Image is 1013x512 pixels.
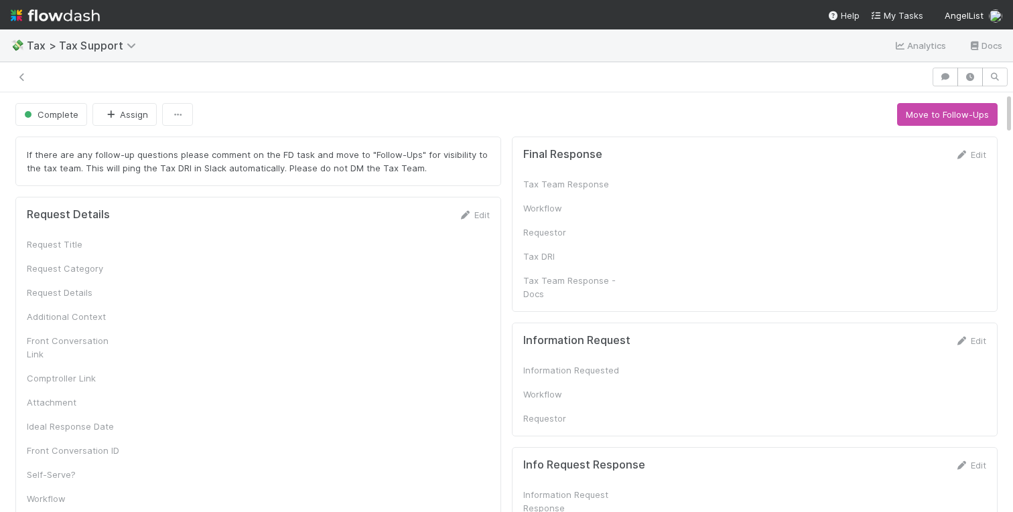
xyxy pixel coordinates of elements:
[27,238,127,251] div: Request Title
[27,262,127,275] div: Request Category
[523,177,624,191] div: Tax Team Response
[523,148,602,161] h5: Final Response
[968,37,1002,54] a: Docs
[894,37,947,54] a: Analytics
[523,334,630,347] h5: Information Request
[523,274,624,301] div: Tax Team Response - Docs
[27,286,127,299] div: Request Details
[27,468,127,481] div: Self-Serve?
[15,103,87,126] button: Complete
[27,420,127,433] div: Ideal Response Date
[827,9,860,22] div: Help
[523,363,624,377] div: Information Requested
[27,396,127,409] div: Attachment
[27,39,143,52] span: Tax > Tax Support
[458,209,490,220] a: Edit
[523,412,624,425] div: Requestor
[523,458,645,472] h5: Info Request Response
[945,10,984,21] span: AngelList
[92,103,157,126] button: Assign
[27,208,110,222] h5: Request Details
[27,492,127,505] div: Workflow
[955,335,986,346] a: Edit
[523,250,624,263] div: Tax DRI
[955,149,986,160] a: Edit
[523,201,624,215] div: Workflow
[523,388,624,401] div: Workflow
[11,4,100,27] img: logo-inverted-e16ddd16eac7371096b0.svg
[989,9,1002,23] img: avatar_784ea27d-2d59-4749-b480-57d513651deb.png
[27,310,127,323] div: Additional Context
[11,39,24,51] span: 💸
[27,444,127,457] div: Front Conversation ID
[870,9,923,22] a: My Tasks
[27,334,127,361] div: Front Conversation Link
[27,149,490,173] span: If there are any follow-up questions please comment on the FD task and move to "Follow-Ups" for v...
[897,103,998,126] button: Move to Follow-Ups
[870,10,923,21] span: My Tasks
[21,109,78,120] span: Complete
[955,460,986,471] a: Edit
[27,371,127,385] div: Comptroller Link
[523,226,624,239] div: Requestor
